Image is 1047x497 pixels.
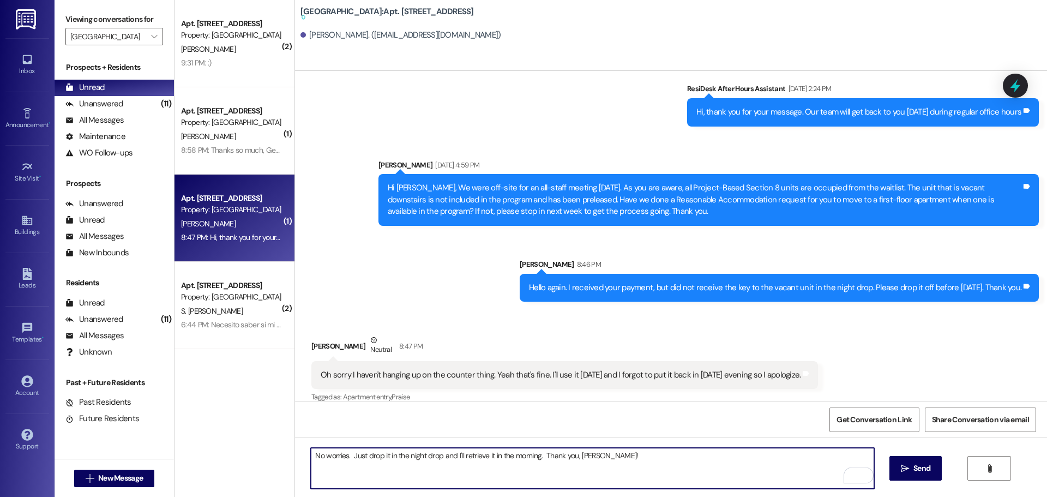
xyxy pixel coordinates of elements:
div: Unanswered [65,198,123,209]
div: Hi [PERSON_NAME], We were off-site for an all-staff meeting [DATE]. As you are aware, all Project... [388,182,1021,217]
span: S. [PERSON_NAME] [181,306,243,316]
span: • [39,173,41,181]
div: Property: [GEOGRAPHIC_DATA] [181,204,282,215]
div: 6:44 PM: Necesito saber si mi renta está pagada ya que lleve el cheke con tiempo pero no me han r... [181,320,553,330]
div: Prospects + Residents [55,62,174,73]
div: Hi, thank you for your message. Our team will get back to you [DATE] during regular office hours [696,106,1021,118]
label: Viewing conversations for [65,11,163,28]
a: Support [5,426,49,455]
button: Share Conversation via email [925,408,1036,432]
div: (11) [158,95,174,112]
span: Apartment entry , [343,392,392,402]
div: Future Residents [65,413,139,424]
div: Unknown [65,346,112,358]
span: New Message [98,472,143,484]
div: Unread [65,82,105,93]
div: Unanswered [65,98,123,110]
div: [PERSON_NAME] [311,334,819,361]
div: Apt. [STREET_ADDRESS] [181,105,282,117]
div: Apt. [STREET_ADDRESS] [181,193,282,204]
i:  [901,464,909,473]
span: [PERSON_NAME] [181,44,236,54]
div: Oh sorry I haven't hanging up on the counter thing. Yeah that's fine. I'll use it [DATE] and I fo... [321,369,801,381]
span: [PERSON_NAME] [181,219,236,229]
div: All Messages [65,115,124,126]
div: Apt. [STREET_ADDRESS] [181,18,282,29]
a: Account [5,372,49,402]
button: Get Conversation Link [829,408,919,432]
div: Apt. [STREET_ADDRESS] [181,280,282,291]
div: ResiDesk After Hours Assistant [687,83,1039,98]
a: Site Visit • [5,158,49,187]
img: ResiDesk Logo [16,9,38,29]
div: 8:47 PM: Hi, thank you for your message. Our team will get back to you [DATE] during regular offi... [181,232,509,242]
div: Unanswered [65,314,123,325]
button: Send [889,456,942,481]
div: [PERSON_NAME] [378,159,1039,175]
div: Hello again. I received your payment, but did not receive the key to the vacant unit in the night... [529,282,1021,294]
span: Praise [392,392,410,402]
span: • [49,119,50,127]
button: New Message [74,470,155,487]
div: New Inbounds [65,247,129,259]
div: WO Follow-ups [65,147,133,159]
div: Property: [GEOGRAPHIC_DATA] [181,117,282,128]
div: 8:58 PM: Thanks so much, Genesis!!! You are gracious beyond compare!!! [181,145,413,155]
textarea: To enrich screen reader interactions, please activate Accessibility in Grammarly extension settings [311,448,874,489]
div: All Messages [65,231,124,242]
span: Get Conversation Link [837,414,912,426]
div: Neutral [368,334,393,357]
a: Leads [5,265,49,294]
div: Past Residents [65,397,131,408]
div: (11) [158,311,174,328]
div: Tagged as: [311,389,819,405]
div: Unread [65,214,105,226]
div: 9:31 PM: :) [181,58,211,68]
div: Prospects [55,178,174,189]
input: All communities [70,28,146,45]
b: [GEOGRAPHIC_DATA]: Apt. [STREET_ADDRESS] [300,6,474,24]
i:  [985,464,994,473]
a: Buildings [5,211,49,241]
div: All Messages [65,330,124,342]
i:  [151,32,157,41]
div: Residents [55,277,174,289]
div: 8:46 PM [574,259,601,270]
span: • [42,334,44,342]
div: [PERSON_NAME]. ([EMAIL_ADDRESS][DOMAIN_NAME]) [300,29,501,41]
i:  [86,474,94,483]
a: Inbox [5,50,49,80]
div: [DATE] 2:24 PM [786,83,832,94]
span: Send [913,463,930,474]
span: Share Conversation via email [932,414,1029,426]
div: Maintenance [65,131,125,142]
span: [PERSON_NAME] [181,131,236,141]
div: 8:47 PM [396,340,423,352]
div: [DATE] 4:59 PM [432,159,479,171]
div: Past + Future Residents [55,377,174,388]
div: Property: [GEOGRAPHIC_DATA] [181,29,282,41]
div: Unread [65,297,105,309]
a: Templates • [5,319,49,348]
div: [PERSON_NAME] [520,259,1039,274]
div: Property: [GEOGRAPHIC_DATA] [181,291,282,303]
